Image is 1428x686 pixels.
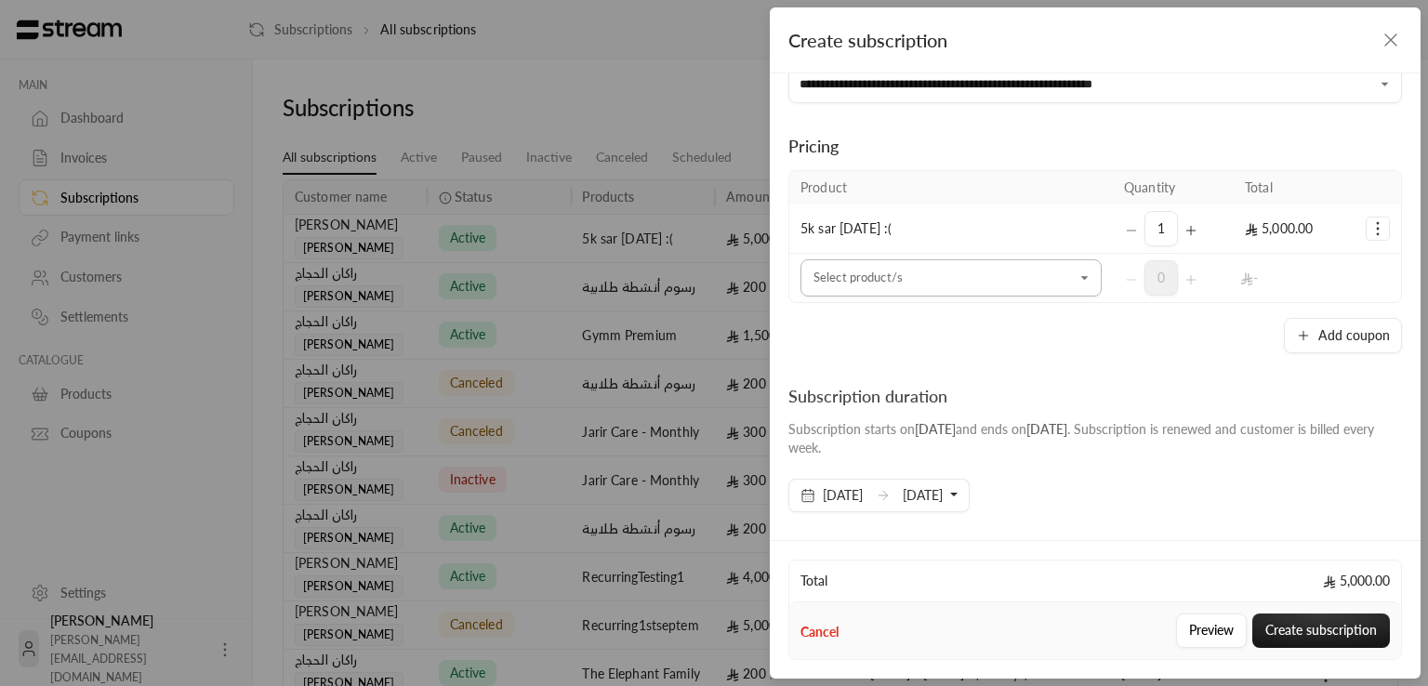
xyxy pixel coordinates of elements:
[788,383,1402,409] div: Subscription duration
[1252,613,1390,648] button: Create subscription
[1176,613,1247,648] button: Preview
[800,623,839,641] button: Cancel
[1113,171,1234,204] th: Quantity
[1245,220,1313,236] span: 5,000.00
[800,220,892,236] span: 5k sar [DATE] :(
[1144,211,1178,246] span: 1
[823,486,863,505] span: [DATE]
[1234,254,1355,302] td: -
[788,170,1402,303] table: Selected Products
[1074,267,1096,289] button: Open
[1144,260,1178,296] span: 0
[800,572,827,590] span: Total
[789,171,1113,204] th: Product
[788,420,1402,457] div: Subscription starts on and ends on . Subscription is renewed and customer is billed every week.
[1323,572,1390,590] span: 5,000.00
[1234,171,1355,204] th: Total
[903,487,943,503] span: [DATE]
[1026,421,1067,437] span: [DATE]
[915,421,956,437] span: [DATE]
[1284,318,1402,353] button: Add coupon
[788,133,1402,159] div: Pricing
[788,29,947,51] span: Create subscription
[1374,73,1396,96] button: Open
